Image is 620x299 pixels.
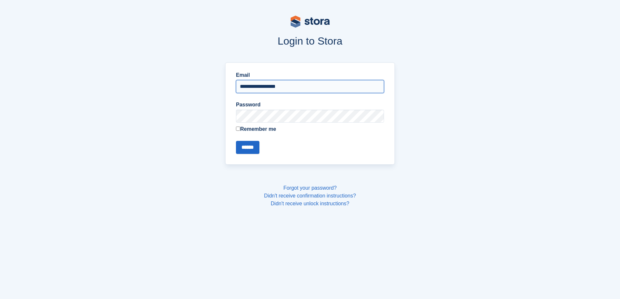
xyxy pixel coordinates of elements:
h1: Login to Stora [101,35,519,47]
label: Password [236,101,384,109]
label: Remember me [236,125,384,133]
img: stora-logo-53a41332b3708ae10de48c4981b4e9114cc0af31d8433b30ea865607fb682f29.svg [291,16,330,28]
input: Remember me [236,127,240,131]
a: Forgot your password? [283,185,337,191]
label: Email [236,71,384,79]
a: Didn't receive confirmation instructions? [264,193,356,198]
a: Didn't receive unlock instructions? [271,201,349,206]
